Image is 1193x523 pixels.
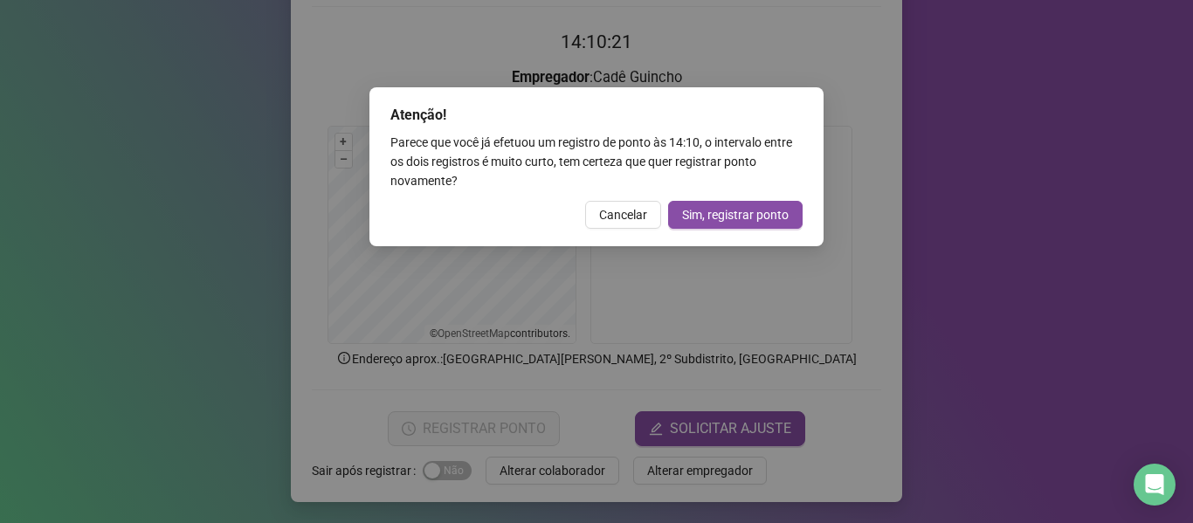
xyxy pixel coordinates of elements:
[390,105,803,126] div: Atenção!
[668,201,803,229] button: Sim, registrar ponto
[682,205,789,224] span: Sim, registrar ponto
[390,133,803,190] div: Parece que você já efetuou um registro de ponto às 14:10 , o intervalo entre os dois registros é ...
[1134,464,1176,506] div: Open Intercom Messenger
[585,201,661,229] button: Cancelar
[599,205,647,224] span: Cancelar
